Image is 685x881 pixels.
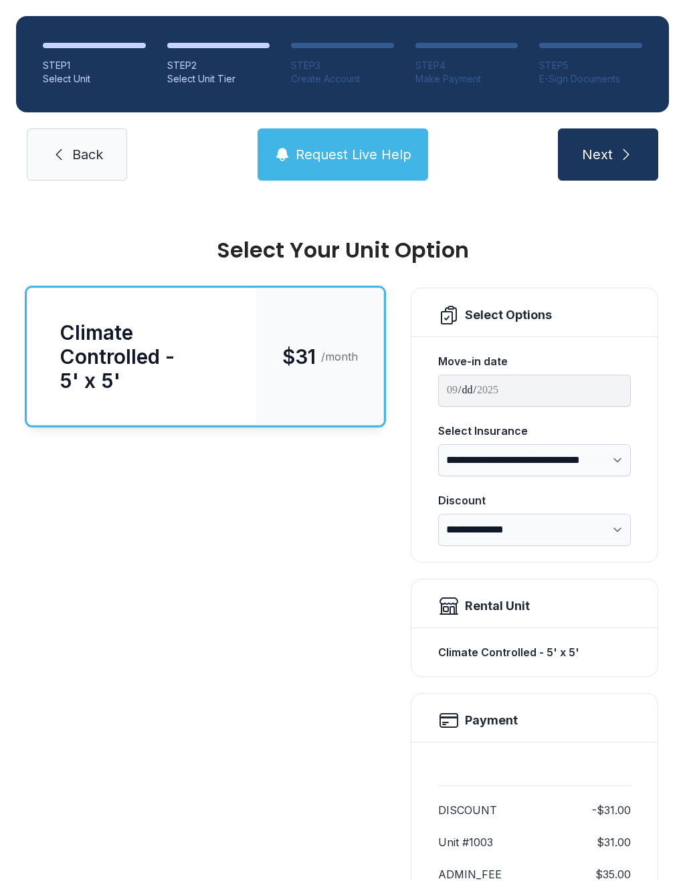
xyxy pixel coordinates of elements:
[438,375,631,407] input: Move-in date
[597,834,631,850] dd: $31.00
[415,72,518,86] div: Make Payment
[415,59,518,72] div: STEP 4
[592,802,631,818] dd: -$31.00
[282,345,316,369] span: $31
[167,59,270,72] div: STEP 2
[296,145,411,164] span: Request Live Help
[438,444,631,476] select: Select Insurance
[438,492,631,508] div: Discount
[60,320,224,393] div: Climate Controlled - 5' x 5'
[438,514,631,546] select: Discount
[438,639,631,666] div: Climate Controlled - 5' x 5'
[539,72,642,86] div: E-Sign Documents
[438,423,631,439] div: Select Insurance
[438,834,493,850] dt: Unit #1003
[43,59,146,72] div: STEP 1
[582,145,613,164] span: Next
[72,145,103,164] span: Back
[465,597,530,615] div: Rental Unit
[321,349,358,365] span: /month
[291,59,394,72] div: STEP 3
[465,306,552,324] div: Select Options
[539,59,642,72] div: STEP 5
[438,353,631,369] div: Move-in date
[465,711,518,730] h2: Payment
[43,72,146,86] div: Select Unit
[167,72,270,86] div: Select Unit Tier
[291,72,394,86] div: Create Account
[27,239,658,261] div: Select Your Unit Option
[438,802,497,818] dt: DISCOUNT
